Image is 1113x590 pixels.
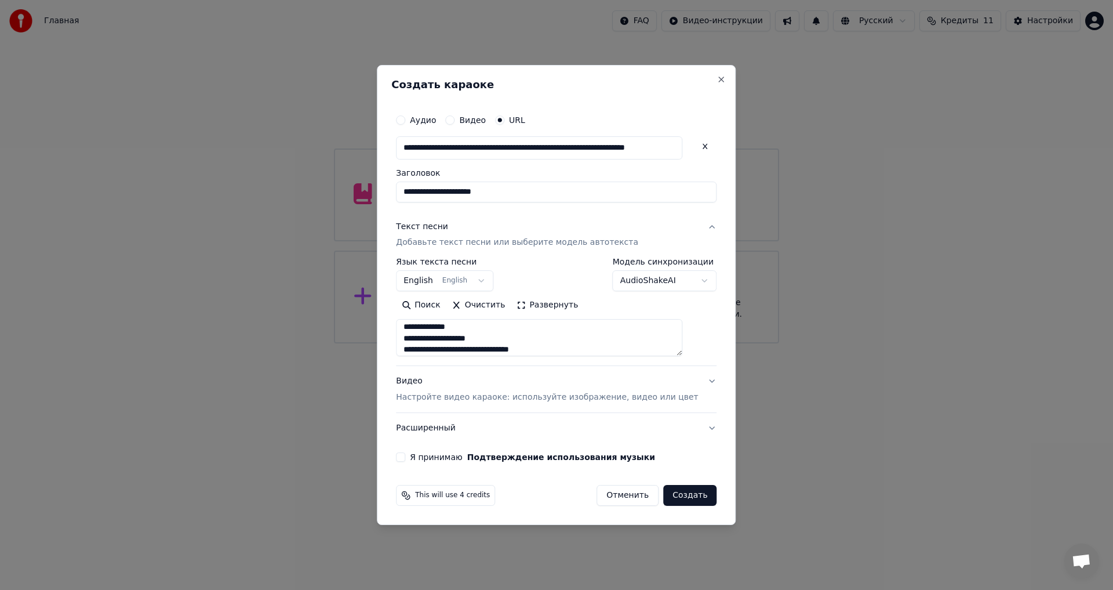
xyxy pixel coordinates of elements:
[410,453,655,461] label: Я принимаю
[396,258,493,266] label: Язык текста песни
[509,116,525,124] label: URL
[511,296,584,315] button: Развернуть
[663,485,716,506] button: Создать
[396,296,446,315] button: Поиск
[396,169,716,177] label: Заголовок
[396,392,698,403] p: Настройте видео караоке: используйте изображение, видео или цвет
[391,79,721,90] h2: Создать караоке
[446,296,511,315] button: Очистить
[396,367,716,413] button: ВидеоНастройте видео караоке: используйте изображение, видео или цвет
[396,258,716,366] div: Текст песниДобавьте текст песни или выберите модель автотекста
[396,413,716,443] button: Расширенный
[415,491,490,500] span: This will use 4 credits
[396,237,638,249] p: Добавьте текст песни или выберите модель автотекста
[613,258,717,266] label: Модель синхронизации
[396,376,698,404] div: Видео
[467,453,655,461] button: Я принимаю
[596,485,659,506] button: Отменить
[459,116,486,124] label: Видео
[396,221,448,233] div: Текст песни
[410,116,436,124] label: Аудио
[396,212,716,258] button: Текст песниДобавьте текст песни или выберите модель автотекста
